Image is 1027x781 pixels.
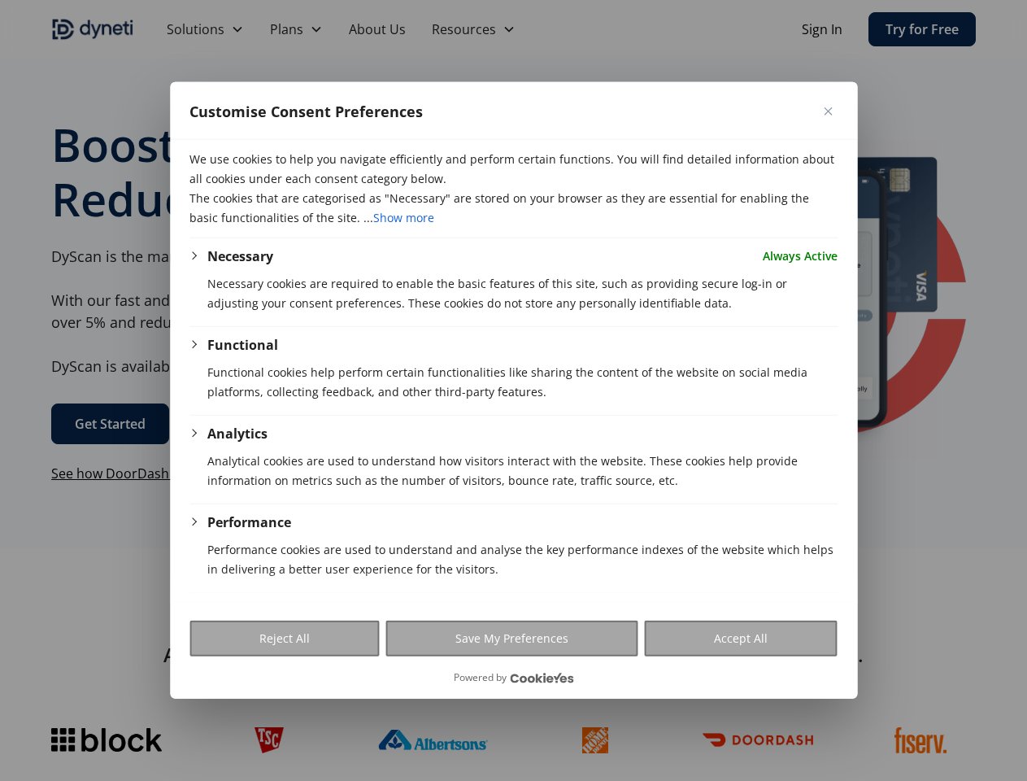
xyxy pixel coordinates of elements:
div: Powered by [454,670,574,686]
p: Performance cookies are used to understand and analyse the key performance indexes of the website... [207,540,838,579]
button: Functional [207,335,278,355]
button: Accept All [645,621,838,657]
button: Close [818,102,838,121]
p: We use cookies to help you navigate efficiently and perform certain functions. You will find deta... [189,150,838,189]
button: Performance [207,513,291,532]
button: Reject All [189,621,379,657]
div: Customise Consent Preferences [170,82,857,699]
span: Always Active [763,247,838,266]
a: Visit CookieYes website [511,673,574,683]
button: Necessary [207,247,273,266]
button: Analytics [207,424,268,443]
button: Show more [373,208,434,228]
img: Close [824,107,832,116]
p: Necessary cookies are required to enable the basic features of this site, such as providing secur... [207,274,838,313]
p: Analytical cookies are used to understand how visitors interact with the website. These cookies h... [207,452,838,491]
button: Save My Preferences [385,621,638,657]
p: Functional cookies help perform certain functionalities like sharing the content of the website o... [207,363,838,402]
span: Customise Consent Preferences [189,102,423,121]
p: The cookies that are categorised as "Necessary" are stored on your browser as they are essential ... [189,189,838,228]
